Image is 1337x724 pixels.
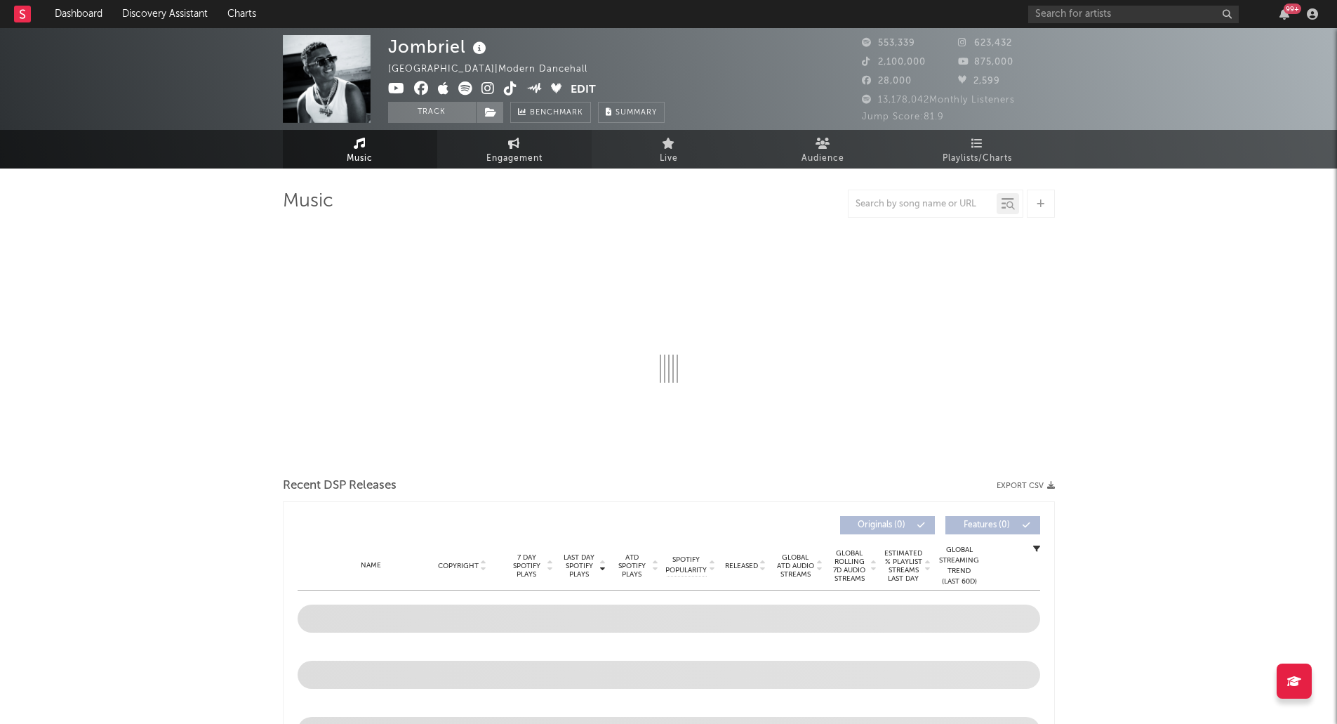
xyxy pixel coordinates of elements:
[438,562,479,570] span: Copyright
[486,150,543,167] span: Engagement
[776,553,815,579] span: Global ATD Audio Streams
[660,150,678,167] span: Live
[388,61,604,78] div: [GEOGRAPHIC_DATA] | Modern Dancehall
[958,58,1013,67] span: 875,000
[884,549,923,583] span: Estimated % Playlist Streams Last Day
[900,130,1055,169] a: Playlists/Charts
[437,130,592,169] a: Engagement
[746,130,900,169] a: Audience
[510,102,591,123] a: Benchmark
[862,77,912,86] span: 28,000
[958,77,1000,86] span: 2,599
[561,553,598,579] span: Last Day Spotify Plays
[862,112,944,121] span: Jump Score: 81.9
[801,150,844,167] span: Audience
[943,150,1012,167] span: Playlists/Charts
[613,553,651,579] span: ATD Spotify Plays
[862,39,915,48] span: 553,339
[571,81,596,99] button: Edit
[530,105,583,121] span: Benchmark
[997,482,1055,490] button: Export CSV
[862,58,926,67] span: 2,100,000
[945,516,1040,534] button: Features(0)
[1028,6,1239,23] input: Search for artists
[725,562,758,570] span: Released
[665,555,707,576] span: Spotify Popularity
[388,35,490,58] div: Jombriel
[1279,8,1289,20] button: 99+
[388,102,476,123] button: Track
[592,130,746,169] a: Live
[326,560,418,571] div: Name
[1284,4,1301,14] div: 99 +
[347,150,373,167] span: Music
[283,130,437,169] a: Music
[862,96,1015,105] span: 13,178,042 Monthly Listeners
[830,549,869,583] span: Global Rolling 7D Audio Streams
[954,521,1019,529] span: Features ( 0 )
[616,109,657,117] span: Summary
[508,553,545,579] span: 7 Day Spotify Plays
[849,199,997,210] input: Search by song name or URL
[840,516,935,534] button: Originals(0)
[938,545,980,587] div: Global Streaming Trend (Last 60D)
[283,478,397,494] span: Recent DSP Releases
[849,521,914,529] span: Originals ( 0 )
[958,39,1012,48] span: 623,432
[598,102,665,123] button: Summary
